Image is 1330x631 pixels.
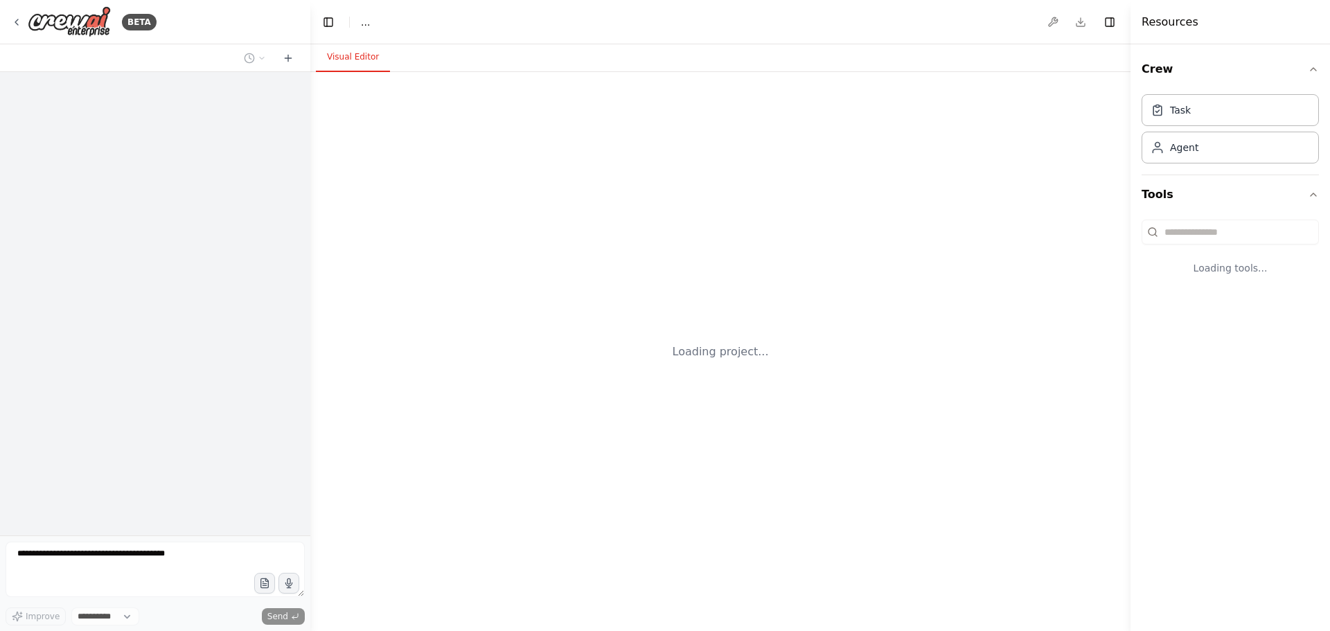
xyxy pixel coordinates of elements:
[28,6,111,37] img: Logo
[278,573,299,594] button: Click to speak your automation idea
[316,43,390,72] button: Visual Editor
[673,344,769,360] div: Loading project...
[1100,12,1119,32] button: Hide right sidebar
[1142,14,1198,30] h4: Resources
[277,50,299,66] button: Start a new chat
[361,15,370,29] nav: breadcrumb
[122,14,157,30] div: BETA
[1170,103,1191,117] div: Task
[267,611,288,622] span: Send
[1142,214,1319,297] div: Tools
[1142,250,1319,286] div: Loading tools...
[6,607,66,625] button: Improve
[254,573,275,594] button: Upload files
[1142,89,1319,175] div: Crew
[319,12,338,32] button: Hide left sidebar
[1170,141,1198,154] div: Agent
[26,611,60,622] span: Improve
[361,15,370,29] span: ...
[238,50,272,66] button: Switch to previous chat
[1142,175,1319,214] button: Tools
[1142,50,1319,89] button: Crew
[262,608,305,625] button: Send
